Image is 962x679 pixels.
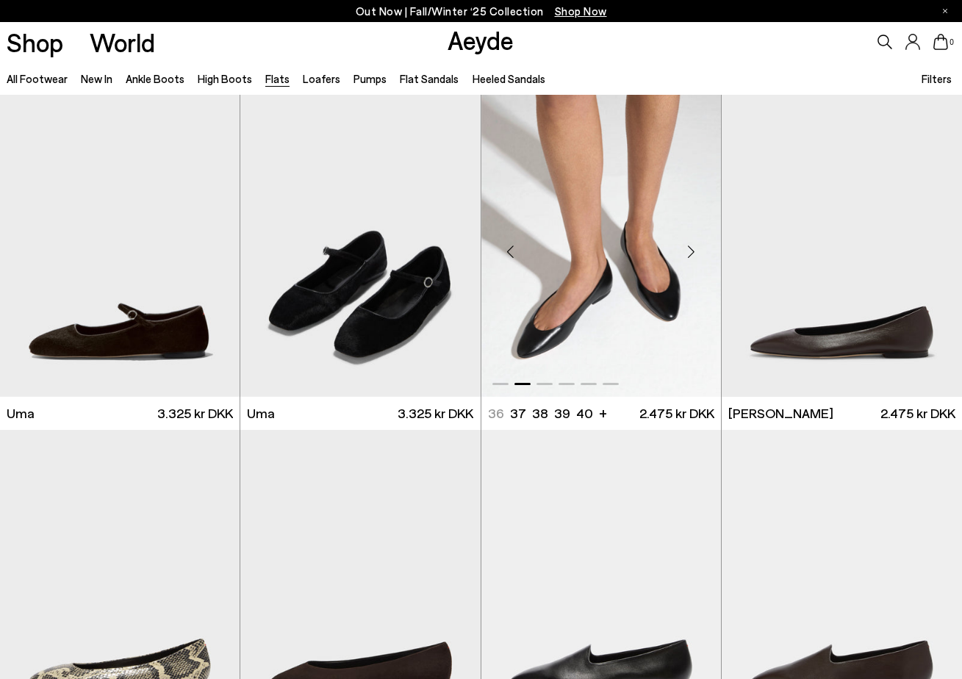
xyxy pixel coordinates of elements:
div: Previous slide [489,229,533,273]
span: 2.475 kr DKK [639,404,714,423]
img: Uma Ponyhair Flats [240,95,479,396]
img: Uma Ponyhair Flats [480,95,719,396]
li: 40 [576,404,593,423]
a: Heeled Sandals [473,72,545,85]
span: 3.325 kr DKK [157,404,233,423]
div: 2 / 6 [481,95,721,396]
span: 3.325 kr DKK [398,404,473,423]
a: Loafers [303,72,340,85]
a: New In [81,72,112,85]
img: Ellie Almond-Toe Flats [721,95,961,396]
a: Shop [7,29,63,55]
a: Next slide Previous slide [240,95,480,396]
span: 0 [948,38,955,46]
a: Aeyde [448,24,514,55]
div: 4 / 5 [480,95,719,396]
div: 2 / 6 [240,95,479,396]
a: Pumps [353,72,387,85]
img: Ellie Almond-Toe Flats [481,95,721,396]
img: Ellie Almond-Toe Flats [722,95,962,396]
a: 0 [933,34,948,50]
a: 36 37 38 39 40 + 2.475 kr DKK [481,397,721,430]
a: [PERSON_NAME] 2.475 kr DKK [722,397,962,430]
li: 38 [532,404,548,423]
li: + [599,403,607,423]
a: Flats [265,72,290,85]
ul: variant [488,404,589,423]
a: All Footwear [7,72,68,85]
a: Uma 3.325 kr DKK [240,397,480,430]
a: Next slide Previous slide [481,95,721,396]
p: Out Now | Fall/Winter ‘25 Collection [356,2,607,21]
span: 2.475 kr DKK [880,404,955,423]
li: 39 [554,404,570,423]
span: [PERSON_NAME] [728,404,833,423]
a: World [90,29,155,55]
span: Uma [7,404,35,423]
a: Flat Sandals [400,72,459,85]
li: 37 [510,404,526,423]
img: Uma Ponyhair Flats [240,95,480,396]
div: Next slide [670,229,714,273]
a: Ankle Boots [126,72,184,85]
span: Uma [247,404,275,423]
a: High Boots [198,72,252,85]
span: Filters [922,72,952,85]
div: 3 / 6 [721,95,961,396]
div: 3 / 5 [240,95,480,396]
span: Navigate to /collections/new-in [555,4,607,18]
